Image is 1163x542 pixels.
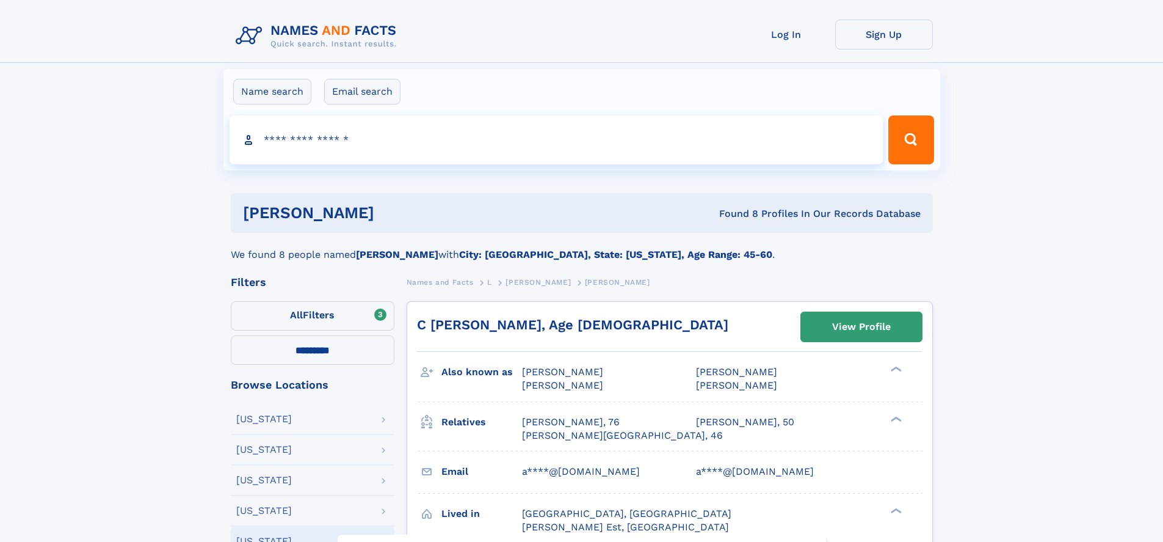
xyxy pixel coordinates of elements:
[441,362,522,383] h3: Also known as
[585,278,650,287] span: [PERSON_NAME]
[888,115,933,164] button: Search Button
[505,278,571,287] span: [PERSON_NAME]
[696,379,777,391] span: [PERSON_NAME]
[487,278,492,287] span: L
[522,429,723,442] a: [PERSON_NAME][GEOGRAPHIC_DATA], 46
[696,416,794,429] a: [PERSON_NAME], 50
[236,506,292,516] div: [US_STATE]
[236,475,292,485] div: [US_STATE]
[888,365,902,373] div: ❯
[487,274,492,290] a: L
[546,207,921,221] div: Found 8 Profiles In Our Records Database
[441,504,522,524] h3: Lived in
[801,312,922,342] a: View Profile
[290,309,303,321] span: All
[231,301,394,331] label: Filters
[459,249,772,260] b: City: [GEOGRAPHIC_DATA], State: [US_STATE], Age Range: 45-60
[407,274,474,290] a: Names and Facts
[737,20,835,49] a: Log In
[888,415,902,423] div: ❯
[324,79,400,104] label: Email search
[231,20,407,53] img: Logo Names and Facts
[522,416,620,429] a: [PERSON_NAME], 76
[835,20,933,49] a: Sign Up
[505,274,571,290] a: [PERSON_NAME]
[243,205,547,221] h1: [PERSON_NAME]
[522,366,603,378] span: [PERSON_NAME]
[230,115,883,164] input: search input
[417,317,728,332] a: C [PERSON_NAME], Age [DEMOGRAPHIC_DATA]
[441,412,522,433] h3: Relatives
[696,366,777,378] span: [PERSON_NAME]
[888,507,902,515] div: ❯
[522,521,729,533] span: [PERSON_NAME] Est, [GEOGRAPHIC_DATA]
[522,508,731,519] span: [GEOGRAPHIC_DATA], [GEOGRAPHIC_DATA]
[522,379,603,391] span: [PERSON_NAME]
[236,414,292,424] div: [US_STATE]
[231,233,933,262] div: We found 8 people named with .
[832,313,891,341] div: View Profile
[233,79,311,104] label: Name search
[231,379,394,390] div: Browse Locations
[236,445,292,455] div: [US_STATE]
[356,249,438,260] b: [PERSON_NAME]
[231,277,394,288] div: Filters
[441,461,522,482] h3: Email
